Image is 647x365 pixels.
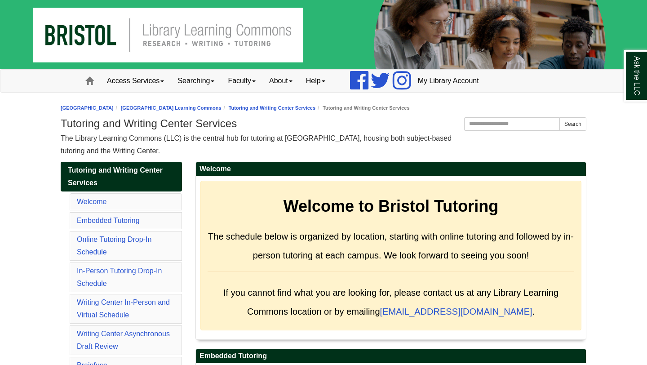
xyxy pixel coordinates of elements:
[284,197,499,215] strong: Welcome to Bristol Tutoring
[61,104,586,112] nav: breadcrumb
[121,105,222,111] a: [GEOGRAPHIC_DATA] Learning Commons
[77,198,106,205] a: Welcome
[221,70,262,92] a: Faculty
[171,70,221,92] a: Searching
[61,117,586,130] h1: Tutoring and Writing Center Services
[559,117,586,131] button: Search
[77,217,140,224] a: Embedded Tutoring
[77,330,170,350] a: Writing Center Asynchronous Draft Review
[315,104,409,112] li: Tutoring and Writing Center Services
[196,349,586,363] h2: Embedded Tutoring
[262,70,299,92] a: About
[208,231,574,260] span: The schedule below is organized by location, starting with online tutoring and followed by in-per...
[77,236,151,256] a: Online Tutoring Drop-In Schedule
[411,70,486,92] a: My Library Account
[380,307,532,316] a: [EMAIL_ADDRESS][DOMAIN_NAME]
[223,288,558,316] span: If you cannot find what you are looking for, please contact us at any Library Learning Commons lo...
[77,267,162,287] a: In-Person Tutoring Drop-In Schedule
[196,162,586,176] h2: Welcome
[68,166,163,187] span: Tutoring and Writing Center Services
[61,134,452,155] span: The Library Learning Commons (LLC) is the central hub for tutoring at [GEOGRAPHIC_DATA], housing ...
[61,105,114,111] a: [GEOGRAPHIC_DATA]
[77,298,170,319] a: Writing Center In-Person and Virtual Schedule
[299,70,332,92] a: Help
[229,105,315,111] a: Tutoring and Writing Center Services
[100,70,171,92] a: Access Services
[61,162,182,191] a: Tutoring and Writing Center Services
